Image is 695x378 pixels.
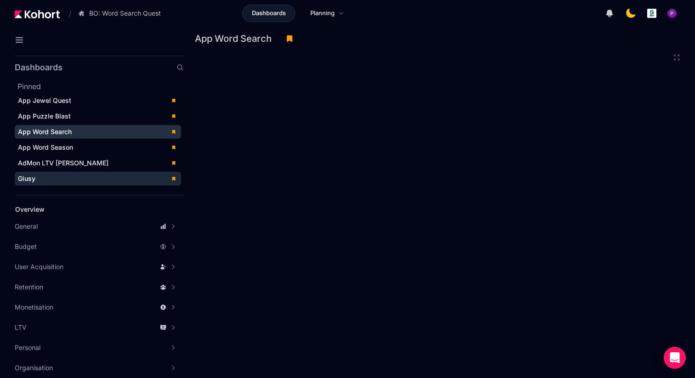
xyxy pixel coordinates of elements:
span: AdMon LTV [PERSON_NAME] [18,159,108,167]
button: Fullscreen [673,54,680,61]
a: App Word Season [15,141,181,154]
h2: Dashboards [15,63,63,72]
span: Overview [15,205,45,213]
a: AdMon LTV [PERSON_NAME] [15,156,181,170]
a: App Jewel Quest [15,94,181,107]
span: Organisation [15,363,53,372]
span: Planning [310,9,335,18]
h3: App Word Search [195,34,277,43]
a: App Puzzle Blast [15,109,181,123]
span: Budget [15,242,37,251]
h2: Pinned [17,81,184,92]
span: Giusy [18,175,35,182]
a: Dashboards [242,5,295,22]
span: / [62,9,71,18]
div: Open Intercom Messenger [664,347,686,369]
span: App Puzzle Blast [18,112,71,120]
a: App Word Search [15,125,181,139]
a: Giusy [15,172,181,186]
span: General [15,222,38,231]
span: App Jewel Quest [18,96,71,104]
span: LTV [15,323,27,332]
span: Dashboards [252,9,286,18]
span: Personal [15,343,40,352]
span: User Acquisition [15,262,63,271]
span: BO: Word Search Quest [89,9,161,18]
span: Retention [15,282,43,292]
button: BO: Word Search Quest [73,6,171,21]
span: App Word Season [18,143,73,151]
img: Kohort logo [15,10,60,18]
span: App Word Search [18,128,72,135]
img: logo_logo_images_1_20240607072359498299_20240828135028712857.jpeg [647,9,656,18]
a: Planning [301,5,353,22]
span: Monetisation [15,303,53,312]
a: Overview [12,203,168,216]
